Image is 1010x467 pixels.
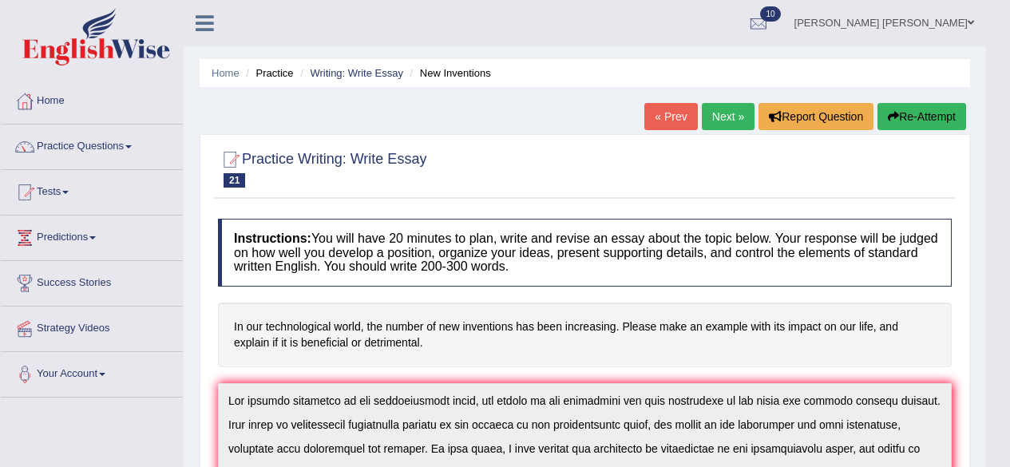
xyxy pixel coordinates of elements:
a: Tests [1,170,183,210]
span: 21 [224,173,245,188]
h4: You will have 20 minutes to plan, write and revise an essay about the topic below. Your response ... [218,219,952,287]
a: Strategy Videos [1,307,183,346]
a: Your Account [1,352,183,392]
a: Predictions [1,216,183,255]
a: Home [212,67,240,79]
a: Practice Questions [1,125,183,164]
a: Next » [702,103,755,130]
h4: In our technological world, the number of new inventions has been increasing. Please make an exam... [218,303,952,367]
a: Home [1,79,183,119]
a: Success Stories [1,261,183,301]
a: « Prev [644,103,697,130]
button: Report Question [758,103,873,130]
a: Writing: Write Essay [310,67,403,79]
button: Re-Attempt [877,103,966,130]
span: 10 [760,6,780,22]
b: Instructions: [234,232,311,245]
li: Practice [242,65,293,81]
h2: Practice Writing: Write Essay [218,148,426,188]
li: New Inventions [406,65,491,81]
